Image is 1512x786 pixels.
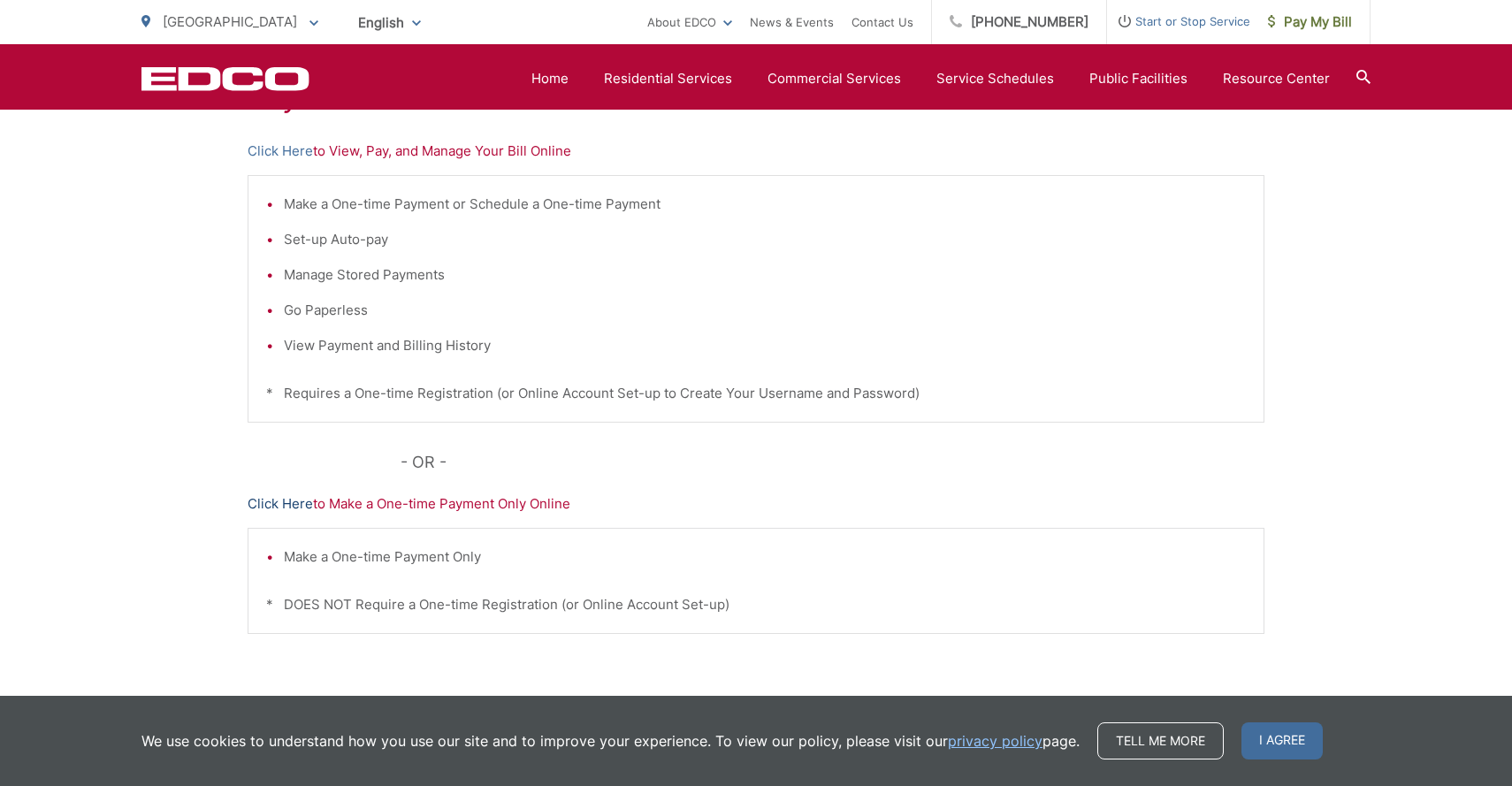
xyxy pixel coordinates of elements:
[767,68,901,89] a: Commercial Services
[284,194,1246,215] li: Make a One-time Payment or Schedule a One-time Payment
[284,264,1246,286] li: Manage Stored Payments
[1223,68,1330,89] a: Resource Center
[345,7,434,38] span: English
[248,493,1264,515] p: to Make a One-time Payment Only Online
[401,449,1265,476] p: - OR -
[531,68,569,89] a: Home
[248,493,313,515] a: Click Here
[248,141,1264,162] p: to View, Pay, and Manage Your Bill Online
[141,730,1080,752] p: We use cookies to understand how you use our site and to improve your experience. To view our pol...
[851,11,913,33] a: Contact Us
[248,141,313,162] a: Click Here
[1268,11,1352,33] span: Pay My Bill
[936,68,1054,89] a: Service Schedules
[604,68,732,89] a: Residential Services
[284,335,1246,356] li: View Payment and Billing History
[1089,68,1187,89] a: Public Facilities
[647,11,732,33] a: About EDCO
[141,66,309,91] a: EDCD logo. Return to the homepage.
[163,13,297,30] span: [GEOGRAPHIC_DATA]
[266,383,1246,404] p: * Requires a One-time Registration (or Online Account Set-up to Create Your Username and Password)
[948,730,1042,752] a: privacy policy
[284,546,1246,568] li: Make a One-time Payment Only
[284,229,1246,250] li: Set-up Auto-pay
[266,594,1246,615] p: * DOES NOT Require a One-time Registration (or Online Account Set-up)
[750,11,834,33] a: News & Events
[284,300,1246,321] li: Go Paperless
[1097,722,1224,759] a: Tell me more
